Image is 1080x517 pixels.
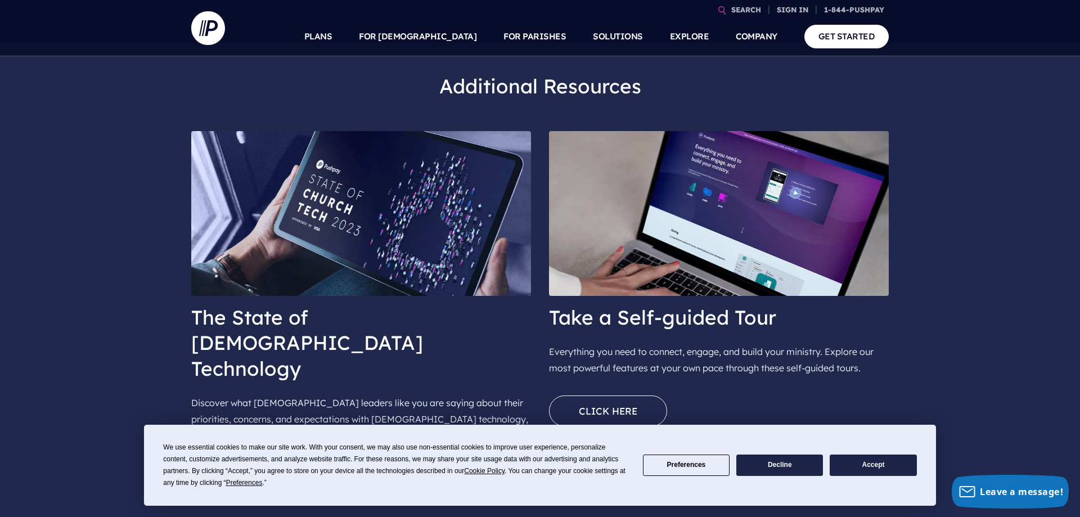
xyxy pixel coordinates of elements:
a: FOR [DEMOGRAPHIC_DATA] [359,17,476,56]
button: Preferences [643,455,730,476]
button: Accept [830,455,916,476]
picture: pp-resource-soct2 [549,133,889,145]
a: PLANS [304,17,332,56]
span: Cookie Policy [464,467,505,475]
div: Cookie Consent Prompt [144,425,936,506]
span: Leave a message! [980,485,1063,498]
a: SOLUTIONS [593,17,643,56]
h3: The State of [DEMOGRAPHIC_DATA] Technology [191,296,531,391]
a: EXPLORE [670,17,709,56]
a: GET STARTED [804,25,889,48]
h3: Additional Resources [191,65,889,109]
p: Discover what [DEMOGRAPHIC_DATA] leaders like you are saying about their priorities, concerns, an... [191,390,531,448]
picture: pp-resource-soct1 [191,133,531,145]
a: FOR PARISHES [503,17,566,56]
button: Decline [736,455,823,476]
div: We use essential cookies to make our site work. With your consent, we may also use non-essential ... [163,442,629,489]
span: Preferences [226,479,263,487]
a: Click here [549,395,667,426]
button: Leave a message! [952,475,1069,509]
p: Everything you need to connect, engage, and build your ministry. Explore our most powerful featur... [549,339,889,381]
a: COMPANY [736,17,777,56]
h3: Take a Self-guided Tour [549,296,889,340]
